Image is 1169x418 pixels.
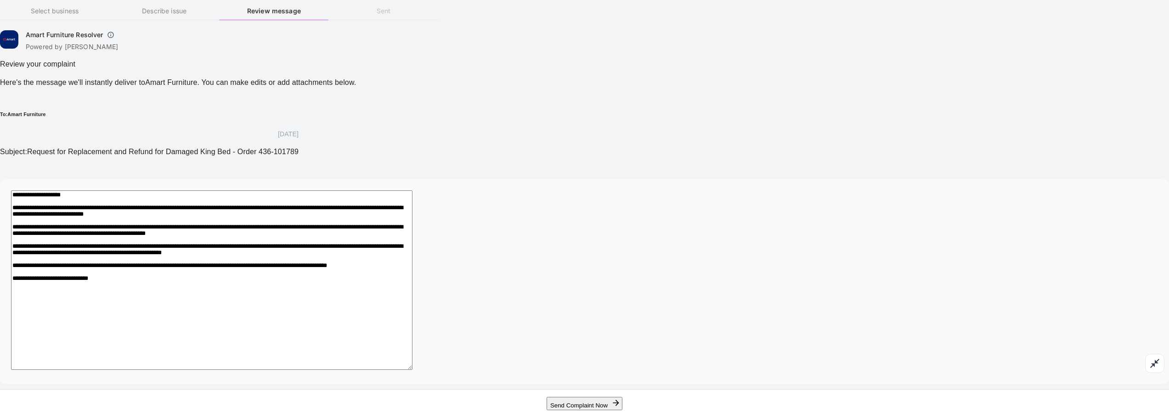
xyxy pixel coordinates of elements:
[329,6,438,16] h6: Sent
[110,6,219,16] h6: Describe issue
[547,397,622,410] button: Send Complaint Now
[26,42,119,51] p: Powered by [PERSON_NAME]
[219,6,328,16] h6: Review message
[26,30,103,39] h6: Amart Furniture Resolver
